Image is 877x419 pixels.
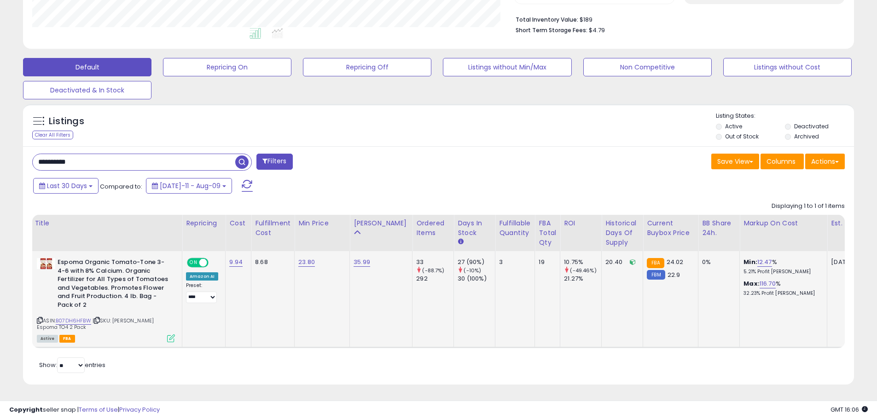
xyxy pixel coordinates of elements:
[9,405,43,414] strong: Copyright
[772,202,845,211] div: Displaying 1 to 1 of 1 items
[516,26,587,34] b: Short Term Storage Fees:
[186,218,221,228] div: Repricing
[583,58,712,76] button: Non Competitive
[119,405,160,414] a: Privacy Policy
[37,258,175,341] div: ASIN:
[229,218,247,228] div: Cost
[725,132,759,140] label: Out of Stock
[702,258,732,266] div: 0%
[539,218,556,247] div: FBA Total Qty
[743,269,820,275] p: 5.21% Profit [PERSON_NAME]
[416,258,453,266] div: 33
[711,154,759,169] button: Save View
[702,218,736,238] div: BB Share 24h.
[100,182,142,191] span: Compared to:
[146,178,232,194] button: [DATE]-11 - Aug-09
[39,361,105,369] span: Show: entries
[458,275,495,283] div: 30 (100%)
[743,279,760,288] b: Max:
[589,26,605,34] span: $4.79
[564,258,601,266] div: 10.75%
[256,154,292,170] button: Filters
[229,258,243,267] a: 9.94
[56,317,91,325] a: B07DH6HFBW
[32,131,73,139] div: Clear All Filters
[464,267,481,274] small: (-10%)
[416,218,450,238] div: Ordered Items
[59,335,75,343] span: FBA
[298,218,346,228] div: Min Price
[743,280,820,297] div: %
[33,178,99,194] button: Last 30 Days
[743,258,820,275] div: %
[760,279,776,288] a: 116.70
[516,16,578,23] b: Total Inventory Value:
[794,132,819,140] label: Archived
[422,267,444,274] small: (-88.7%)
[647,270,665,280] small: FBM
[23,58,151,76] button: Default
[647,218,694,238] div: Current Buybox Price
[47,181,87,190] span: Last 30 Days
[499,258,528,266] div: 3
[805,154,845,169] button: Actions
[207,259,222,267] span: OFF
[831,405,868,414] span: 2025-09-9 16:06 GMT
[794,122,829,130] label: Deactivated
[564,218,598,228] div: ROI
[79,405,118,414] a: Terms of Use
[725,122,742,130] label: Active
[35,218,178,228] div: Title
[188,259,199,267] span: ON
[354,218,408,228] div: [PERSON_NAME]
[743,290,820,297] p: 32.23% Profit [PERSON_NAME]
[761,154,804,169] button: Columns
[723,58,852,76] button: Listings without Cost
[186,282,218,303] div: Preset:
[303,58,431,76] button: Repricing Off
[668,270,680,279] span: 22.9
[416,275,453,283] div: 292
[647,258,664,268] small: FBA
[743,218,823,228] div: Markup on Cost
[443,58,571,76] button: Listings without Min/Max
[458,218,491,238] div: Days In Stock
[570,267,596,274] small: (-49.46%)
[163,58,291,76] button: Repricing On
[564,275,601,283] div: 21.27%
[255,218,290,238] div: Fulfillment Cost
[605,258,636,266] div: 20.40
[743,258,757,266] b: Min:
[458,258,495,266] div: 27 (90%)
[37,317,154,331] span: | SKU: [PERSON_NAME] Espoma TO4 2 Pack
[757,258,772,267] a: 12.47
[160,181,221,190] span: [DATE]-11 - Aug-09
[186,272,218,281] div: Amazon AI
[354,258,370,267] a: 35.99
[9,406,160,414] div: seller snap | |
[716,112,854,121] p: Listing States:
[37,258,55,269] img: 41v0vN5ZoUL._SL40_.jpg
[767,157,796,166] span: Columns
[255,258,287,266] div: 8.68
[298,258,315,267] a: 23.80
[58,258,169,311] b: Espoma Organic Tomato-Tone 3-4-6 with 8% Calcium. Organic Fertilizer for All Types of Tomatoes an...
[23,81,151,99] button: Deactivated & In Stock
[539,258,553,266] div: 19
[667,258,684,266] span: 24.02
[49,115,84,128] h5: Listings
[516,13,838,24] li: $189
[458,238,463,246] small: Days In Stock.
[37,335,58,343] span: All listings currently available for purchase on Amazon
[740,215,827,251] th: The percentage added to the cost of goods (COGS) that forms the calculator for Min & Max prices.
[499,218,531,238] div: Fulfillable Quantity
[605,218,639,247] div: Historical Days Of Supply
